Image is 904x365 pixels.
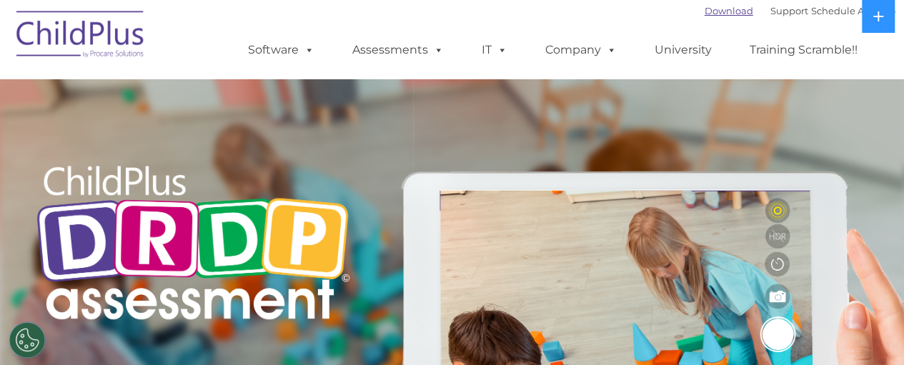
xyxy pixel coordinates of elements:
a: Schedule A Demo [811,5,895,16]
a: Software [234,36,329,64]
a: Company [531,36,631,64]
font: | [705,5,895,16]
iframe: Chat Widget [833,296,904,365]
img: ChildPlus by Procare Solutions [9,1,152,72]
a: IT [467,36,522,64]
a: Assessments [338,36,458,64]
a: University [640,36,726,64]
a: Training Scramble!! [735,36,872,64]
img: Copyright - DRDP Logo Light [31,146,355,344]
button: Cookies Settings [9,322,45,358]
a: Download [705,5,753,16]
a: Support [770,5,808,16]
